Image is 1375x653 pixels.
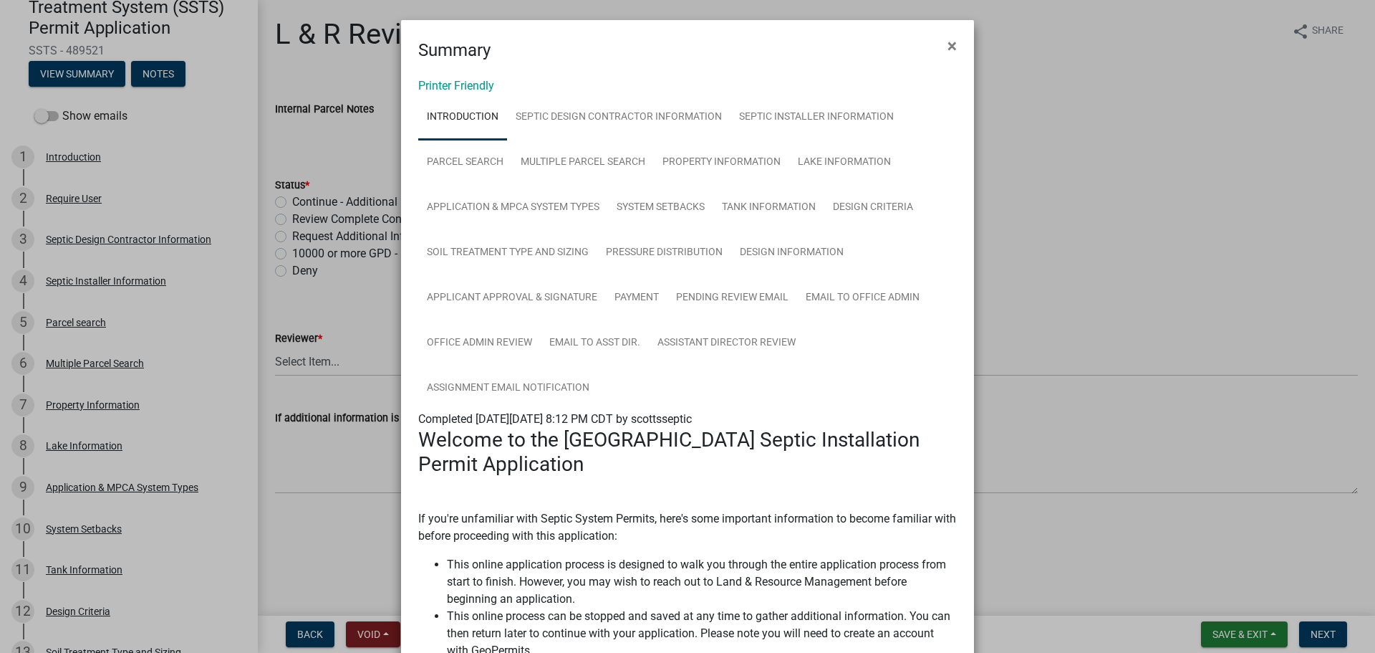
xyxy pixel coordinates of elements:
[418,185,608,231] a: Application & MPCA System Types
[447,556,957,608] li: This online application process is designed to walk you through the entire application process fr...
[418,428,957,476] h3: Welcome to the [GEOGRAPHIC_DATA] Septic Installation Permit Application
[541,320,649,366] a: Email to Asst Dir.
[654,140,789,186] a: Property Information
[936,26,968,66] button: Close
[608,185,713,231] a: System Setbacks
[597,230,731,276] a: Pressure Distribution
[731,230,852,276] a: Design Information
[947,36,957,56] span: ×
[418,37,491,63] h4: Summary
[730,95,902,140] a: Septic Installer Information
[418,412,692,426] span: Completed [DATE][DATE] 8:12 PM CDT by scottsseptic
[606,275,667,321] a: Payment
[418,79,494,92] a: Printer Friendly
[418,510,957,545] p: If you're unfamiliar with Septic System Permits, here's some important information to become fami...
[512,140,654,186] a: Multiple Parcel Search
[507,95,730,140] a: Septic Design Contractor Information
[418,140,512,186] a: Parcel search
[418,95,507,140] a: Introduction
[649,320,804,366] a: Assistant Director Review
[789,140,899,186] a: Lake Information
[418,275,606,321] a: Applicant Approval & Signature
[667,275,797,321] a: Pending review Email
[797,275,928,321] a: Email to Office Admin
[418,230,597,276] a: Soil Treatment Type and Sizing
[824,185,922,231] a: Design Criteria
[418,320,541,366] a: Office Admin Review
[418,366,598,411] a: Assignment Email Notification
[713,185,824,231] a: Tank Information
